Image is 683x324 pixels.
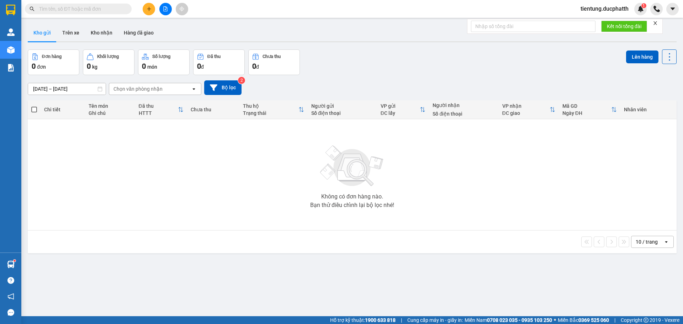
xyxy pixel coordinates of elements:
[89,103,132,109] div: Tên món
[243,110,298,116] div: Trạng thái
[179,6,184,11] span: aim
[502,103,550,109] div: VP nhận
[57,24,85,41] button: Trên xe
[28,83,106,95] input: Select a date range.
[377,100,429,119] th: Toggle SortBy
[256,64,259,70] span: đ
[238,77,245,84] sup: 2
[311,103,374,109] div: Người gửi
[653,6,660,12] img: phone-icon
[401,316,402,324] span: |
[163,6,168,11] span: file-add
[139,103,178,109] div: Đã thu
[37,64,46,70] span: đơn
[7,28,15,36] img: warehouse-icon
[207,54,221,59] div: Đã thu
[601,21,647,32] button: Kết nối tổng đài
[92,64,97,70] span: kg
[97,54,119,59] div: Khối lượng
[317,141,388,191] img: svg+xml;base64,PHN2ZyBjbGFzcz0ibGlzdC1wbHVnX19zdmciIHhtbG5zPSJodHRwOi8vd3d3LnczLm9yZy8yMDAwL3N2Zy...
[152,54,170,59] div: Số lượng
[330,316,396,324] span: Hỗ trợ kỹ thuật:
[407,316,463,324] span: Cung cấp máy in - giấy in:
[30,6,35,11] span: search
[558,316,609,324] span: Miền Bắc
[487,317,552,323] strong: 0708 023 035 - 0935 103 250
[607,22,641,30] span: Kết nối tổng đài
[118,24,159,41] button: Hàng đã giao
[433,111,495,117] div: Số điện thoại
[7,261,15,268] img: warehouse-icon
[311,110,374,116] div: Số điện thoại
[559,100,620,119] th: Toggle SortBy
[142,62,146,70] span: 0
[191,107,236,112] div: Chưa thu
[471,21,595,32] input: Nhập số tổng đài
[191,86,197,92] svg: open
[248,49,300,75] button: Chưa thu0đ
[321,194,383,200] div: Không có đơn hàng nào.
[499,100,559,119] th: Toggle SortBy
[7,309,14,316] span: message
[644,318,648,323] span: copyright
[28,24,57,41] button: Kho gửi
[263,54,281,59] div: Chưa thu
[433,102,495,108] div: Người nhận
[239,100,308,119] th: Toggle SortBy
[135,100,187,119] th: Toggle SortBy
[666,3,679,15] button: caret-down
[85,24,118,41] button: Kho nhận
[578,317,609,323] strong: 0369 525 060
[381,103,420,109] div: VP gửi
[7,293,14,300] span: notification
[365,317,396,323] strong: 1900 633 818
[653,21,658,26] span: close
[465,316,552,324] span: Miền Nam
[502,110,550,116] div: ĐC giao
[642,3,645,8] span: 1
[14,260,16,262] sup: 1
[637,6,644,12] img: icon-new-feature
[636,238,658,245] div: 10 / trang
[243,103,298,109] div: Thu hộ
[176,3,188,15] button: aim
[7,46,15,54] img: warehouse-icon
[83,49,134,75] button: Khối lượng0kg
[614,316,615,324] span: |
[252,62,256,70] span: 0
[147,6,152,11] span: plus
[7,64,15,71] img: solution-icon
[626,51,658,63] button: Lên hàng
[113,85,163,92] div: Chọn văn phòng nhận
[554,319,556,322] span: ⚪️
[147,64,157,70] span: món
[42,54,62,59] div: Đơn hàng
[201,64,204,70] span: đ
[44,107,81,112] div: Chi tiết
[138,49,190,75] button: Số lượng0món
[39,5,123,13] input: Tìm tên, số ĐT hoặc mã đơn
[641,3,646,8] sup: 1
[381,110,420,116] div: ĐC lấy
[89,110,132,116] div: Ghi chú
[159,3,172,15] button: file-add
[32,62,36,70] span: 0
[204,80,242,95] button: Bộ lọc
[139,110,178,116] div: HTTT
[28,49,79,75] button: Đơn hàng0đơn
[193,49,245,75] button: Đã thu0đ
[575,4,634,13] span: tientung.ducphatth
[197,62,201,70] span: 0
[6,5,15,15] img: logo-vxr
[562,103,611,109] div: Mã GD
[669,6,676,12] span: caret-down
[310,202,394,208] div: Bạn thử điều chỉnh lại bộ lọc nhé!
[87,62,91,70] span: 0
[663,239,669,245] svg: open
[7,277,14,284] span: question-circle
[562,110,611,116] div: Ngày ĐH
[143,3,155,15] button: plus
[624,107,673,112] div: Nhân viên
